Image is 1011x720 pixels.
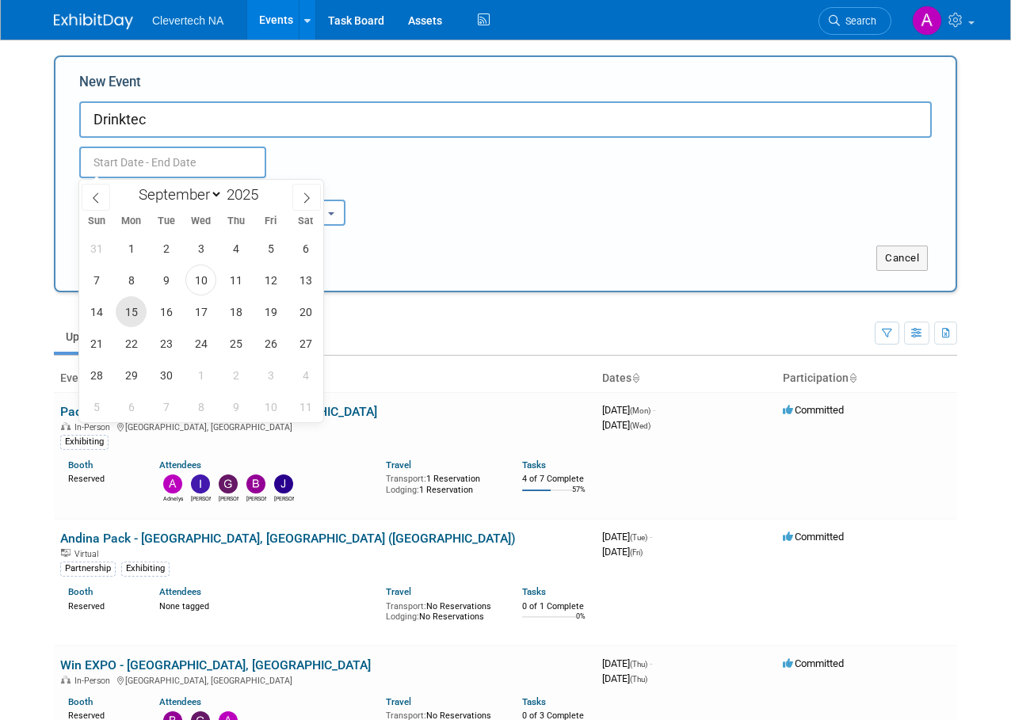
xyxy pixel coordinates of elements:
[630,533,647,542] span: (Tue)
[653,404,655,416] span: -
[386,474,426,484] span: Transport:
[274,493,294,503] div: Jean St-Martin
[54,322,147,352] a: Upcoming18
[81,233,112,264] span: August 31, 2025
[191,493,211,503] div: Ildiko Nyeste
[68,598,135,612] div: Reserved
[386,459,411,470] a: Travel
[255,328,286,359] span: September 26, 2025
[238,178,372,199] div: Participation:
[159,459,201,470] a: Attendees
[255,391,286,422] span: October 10, 2025
[522,696,546,707] a: Tasks
[60,435,109,449] div: Exhibiting
[68,696,93,707] a: Booth
[386,598,498,623] div: No Reservations No Reservations
[220,360,251,390] span: October 2, 2025
[630,548,643,557] span: (Fri)
[74,676,115,686] span: In-Person
[602,404,655,416] span: [DATE]
[650,531,652,543] span: -
[151,391,181,422] span: October 7, 2025
[159,598,375,612] div: None tagged
[79,73,141,97] label: New Event
[79,178,214,199] div: Attendance / Format:
[840,15,876,27] span: Search
[255,296,286,327] span: September 19, 2025
[912,6,942,36] img: Adnelys Hernandez
[151,265,181,295] span: September 9, 2025
[132,185,223,204] select: Month
[602,546,643,558] span: [DATE]
[163,474,182,493] img: Adnelys Hernandez
[151,360,181,390] span: September 30, 2025
[255,360,286,390] span: October 3, 2025
[290,391,321,422] span: October 11, 2025
[185,360,216,390] span: October 1, 2025
[783,657,844,669] span: Committed
[274,474,293,493] img: Jean St-Martin
[60,657,371,672] a: Win EXPO - [GEOGRAPHIC_DATA], [GEOGRAPHIC_DATA]
[246,493,266,503] div: Beth Zarnick-Duffy
[61,549,71,557] img: Virtual Event
[74,549,103,559] span: Virtual
[74,422,115,432] span: In-Person
[152,14,223,27] span: Clevertech NA
[68,586,93,597] a: Booth
[254,216,288,227] span: Fri
[522,474,589,485] div: 4 of 7 Complete
[149,216,184,227] span: Tue
[290,328,321,359] span: September 27, 2025
[849,371,856,384] a: Sort by Participation Type
[630,675,647,684] span: (Thu)
[522,601,589,612] div: 0 of 1 Complete
[290,265,321,295] span: September 13, 2025
[290,233,321,264] span: September 6, 2025
[290,360,321,390] span: October 4, 2025
[386,601,426,611] span: Transport:
[185,265,216,295] span: September 10, 2025
[60,562,116,576] div: Partnership
[220,391,251,422] span: October 9, 2025
[151,296,181,327] span: September 16, 2025
[630,660,647,669] span: (Thu)
[116,391,147,422] span: October 6, 2025
[596,365,776,392] th: Dates
[602,657,652,669] span: [DATE]
[81,360,112,390] span: September 28, 2025
[54,13,133,29] img: ExhibitDay
[60,673,589,686] div: [GEOGRAPHIC_DATA], [GEOGRAPHIC_DATA]
[219,474,238,493] img: Giorgio Zanardi
[386,611,419,622] span: Lodging:
[783,404,844,416] span: Committed
[576,612,586,634] td: 0%
[522,459,546,470] a: Tasks
[81,328,112,359] span: September 21, 2025
[185,233,216,264] span: September 3, 2025
[220,296,251,327] span: September 18, 2025
[386,586,411,597] a: Travel
[151,328,181,359] span: September 23, 2025
[220,328,251,359] span: September 25, 2025
[630,421,650,430] span: (Wed)
[121,562,170,576] div: Exhibiting
[386,470,498,495] div: 1 Reservation 1 Reservation
[219,216,254,227] span: Thu
[223,185,270,204] input: Year
[219,493,238,503] div: Giorgio Zanardi
[290,296,321,327] span: September 20, 2025
[116,265,147,295] span: September 8, 2025
[776,365,957,392] th: Participation
[79,216,114,227] span: Sun
[61,422,71,430] img: In-Person Event
[602,672,647,684] span: [DATE]
[116,233,147,264] span: September 1, 2025
[386,485,419,495] span: Lodging:
[116,360,147,390] span: September 29, 2025
[255,265,286,295] span: September 12, 2025
[650,657,652,669] span: -
[220,265,251,295] span: September 11, 2025
[246,474,265,493] img: Beth Zarnick-Duffy
[81,296,112,327] span: September 14, 2025
[184,216,219,227] span: Wed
